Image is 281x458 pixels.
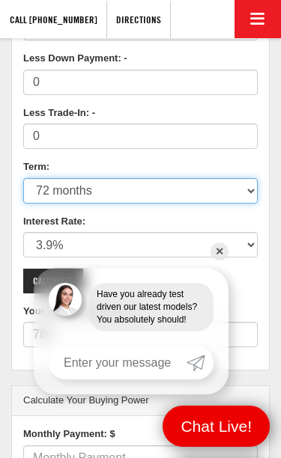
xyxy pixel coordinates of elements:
img: Agent profile photo [49,283,82,316]
font: Call [10,13,27,25]
label: Less Down Payment: - [12,52,139,66]
a: Submit [187,346,214,379]
span: Menu [173,416,259,436]
div: Have you already test driven our latest models? You absolutely should! [89,283,214,332]
label: Term: [12,160,61,174]
a: Menu [163,406,270,447]
label: Interest Rate: [12,215,97,229]
input: Calculate [23,269,83,293]
label: Monthly Payment: $ [12,427,127,442]
label: Your Monthly Payment: $ [12,305,151,319]
span: [PHONE_NUMBER] [29,13,97,25]
input: Enter your message [49,346,187,379]
a: Directions [106,1,171,39]
label: Less Trade-In: - [12,106,106,120]
div: Calculate Your Buying Power [12,386,269,416]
